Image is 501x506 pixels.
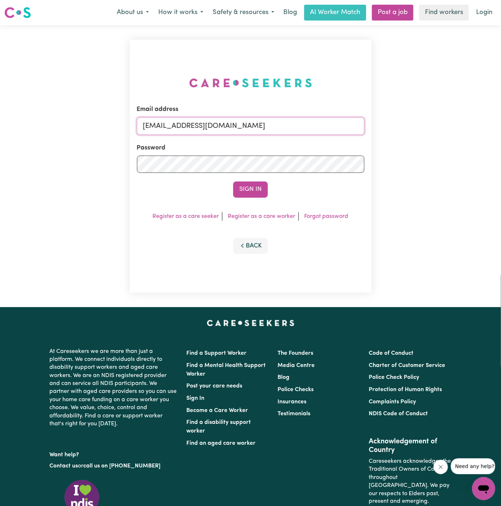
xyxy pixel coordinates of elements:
a: call us on [PHONE_NUMBER] [83,463,160,469]
p: or [49,459,178,473]
iframe: Message from company [451,458,495,474]
a: Insurances [278,399,306,405]
a: Careseekers home page [207,320,294,326]
a: Find a Support Worker [186,350,247,356]
a: Register as a care seeker [153,214,219,219]
iframe: Close message [434,460,448,474]
label: Email address [137,105,179,114]
a: Blog [279,5,301,21]
button: Back [233,238,268,254]
button: Safety & resources [208,5,279,20]
img: Careseekers logo [4,6,31,19]
a: Blog [278,375,289,380]
a: Post your care needs [186,383,242,389]
button: How it works [154,5,208,20]
a: Protection of Human Rights [369,387,442,393]
a: Contact us [49,463,78,469]
a: Code of Conduct [369,350,414,356]
p: Want help? [49,448,178,459]
button: About us [112,5,154,20]
input: Email address [137,117,364,135]
a: Testimonials [278,411,310,417]
iframe: Button to launch messaging window [472,477,495,500]
a: AI Worker Match [304,5,366,21]
a: Find an aged care worker [186,440,256,446]
a: Find workers [419,5,469,21]
a: Sign In [186,395,204,401]
a: Complaints Policy [369,399,416,405]
a: Police Checks [278,387,314,393]
a: Find a Mental Health Support Worker [186,363,266,377]
button: Sign In [233,182,268,197]
a: The Founders [278,350,313,356]
a: Become a Care Worker [186,408,248,413]
a: Find a disability support worker [186,420,251,434]
a: Police Check Policy [369,375,420,380]
a: Login [472,5,497,21]
a: Register as a care worker [228,214,296,219]
a: NDIS Code of Conduct [369,411,428,417]
a: Media Centre [278,363,315,368]
a: Charter of Customer Service [369,363,445,368]
h2: Acknowledgement of Country [369,437,452,454]
a: Careseekers logo [4,4,31,21]
a: Post a job [372,5,413,21]
label: Password [137,143,166,153]
p: At Careseekers we are more than just a platform. We connect individuals directly to disability su... [49,345,178,431]
a: Forgot password [305,214,349,219]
